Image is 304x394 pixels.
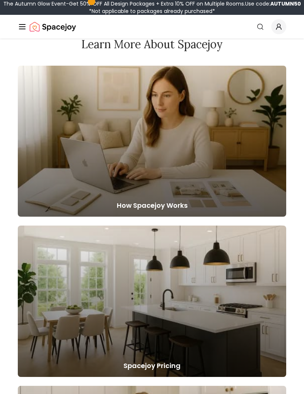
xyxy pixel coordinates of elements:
a: Spacejoy [30,19,76,34]
h5: How Spacejoy Works [18,200,286,211]
a: Spacejoy Pricing [18,226,286,377]
h2: Learn More About Spacejoy [18,37,286,51]
a: How Spacejoy Works [18,66,286,217]
img: Spacejoy Logo [30,19,76,34]
h5: Spacejoy Pricing [18,361,286,371]
nav: Global [18,15,286,39]
span: *Not applicable to packages already purchased* [89,7,215,15]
